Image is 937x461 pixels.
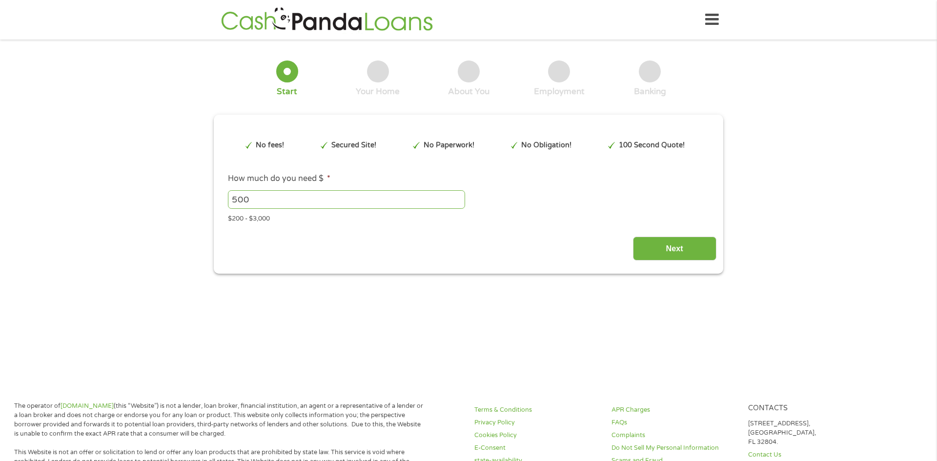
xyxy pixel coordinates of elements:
[277,86,297,97] div: Start
[218,6,436,34] img: GetLoanNow Logo
[619,140,685,151] p: 100 Second Quote!
[611,405,736,415] a: APR Charges
[748,419,873,447] p: [STREET_ADDRESS], [GEOGRAPHIC_DATA], FL 32804.
[611,431,736,440] a: Complaints
[748,404,873,413] h4: Contacts
[424,140,474,151] p: No Paperwork!
[228,211,709,224] div: $200 - $3,000
[474,418,599,427] a: Privacy Policy
[634,86,666,97] div: Banking
[331,140,376,151] p: Secured Site!
[228,174,330,184] label: How much do you need $
[14,401,425,439] p: The operator of (this “Website”) is not a lender, loan broker, financial institution, an agent or...
[356,86,400,97] div: Your Home
[61,402,114,410] a: [DOMAIN_NAME]
[521,140,571,151] p: No Obligation!
[611,443,736,453] a: Do Not Sell My Personal Information
[474,443,599,453] a: E-Consent
[448,86,489,97] div: About You
[474,431,599,440] a: Cookies Policy
[534,86,585,97] div: Employment
[633,237,716,261] input: Next
[474,405,599,415] a: Terms & Conditions
[256,140,284,151] p: No fees!
[611,418,736,427] a: FAQs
